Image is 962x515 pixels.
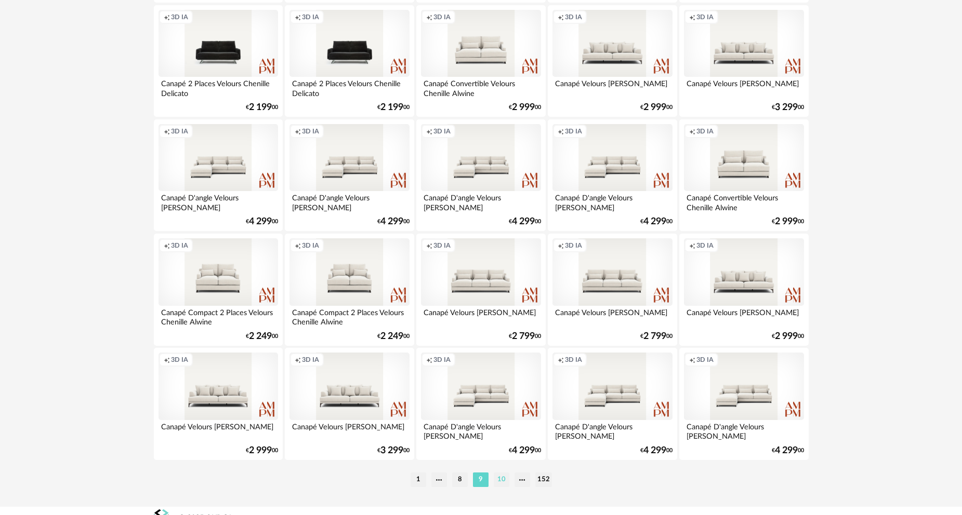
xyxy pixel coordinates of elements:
span: 2 199 [380,104,403,111]
li: 152 [535,472,552,487]
span: Creation icon [426,127,432,135]
span: Creation icon [295,356,301,364]
span: 4 299 [512,218,535,225]
div: € 00 [772,218,804,225]
span: 2 249 [380,333,403,340]
div: € 00 [640,447,673,454]
div: Canapé Velours [PERSON_NAME] [289,420,409,441]
a: Creation icon 3D IA Canapé Velours [PERSON_NAME] €2 99900 [548,5,677,117]
div: Canapé Velours [PERSON_NAME] [552,306,672,327]
span: 3 299 [380,447,403,454]
a: Creation icon 3D IA Canapé Velours [PERSON_NAME] €2 79900 [416,234,545,346]
a: Creation icon 3D IA Canapé D'angle Velours [PERSON_NAME] €4 29900 [154,119,283,232]
span: 4 299 [643,447,666,454]
span: Creation icon [164,13,170,21]
div: Canapé D'angle Velours [PERSON_NAME] [421,420,541,441]
a: Creation icon 3D IA Canapé Compact 2 Places Velours Chenille Alwine €2 24900 [154,234,283,346]
span: 3D IA [302,356,319,364]
a: Creation icon 3D IA Canapé D'angle Velours [PERSON_NAME] €4 29900 [416,119,545,232]
div: € 00 [377,333,410,340]
div: € 00 [246,333,278,340]
div: Canapé Compact 2 Places Velours Chenille Alwine [289,306,409,327]
div: € 00 [246,104,278,111]
div: € 00 [640,104,673,111]
span: Creation icon [558,356,564,364]
div: Canapé D'angle Velours [PERSON_NAME] [421,191,541,212]
a: Creation icon 3D IA Canapé 2 Places Velours Chenille Delicato €2 19900 [285,5,414,117]
span: Creation icon [558,127,564,135]
span: Creation icon [426,241,432,250]
div: Canapé D'angle Velours [PERSON_NAME] [289,191,409,212]
span: Creation icon [164,356,170,364]
a: Creation icon 3D IA Canapé Velours [PERSON_NAME] €3 29900 [679,5,808,117]
span: 3D IA [302,127,319,135]
span: Creation icon [689,13,695,21]
a: Creation icon 3D IA Canapé 2 Places Velours Chenille Delicato €2 19900 [154,5,283,117]
span: Creation icon [689,241,695,250]
span: 2 999 [249,447,272,454]
li: 10 [494,472,509,487]
a: Creation icon 3D IA Canapé Compact 2 Places Velours Chenille Alwine €2 24900 [285,234,414,346]
span: 3D IA [171,13,188,21]
span: 2 999 [512,104,535,111]
span: 4 299 [249,218,272,225]
span: 2 999 [775,218,798,225]
div: Canapé Convertible Velours Chenille Alwine [684,191,803,212]
div: Canapé D'angle Velours [PERSON_NAME] [684,420,803,441]
a: Creation icon 3D IA Canapé D'angle Velours [PERSON_NAME] €4 29900 [679,348,808,460]
div: Canapé Velours [PERSON_NAME] [159,420,278,441]
span: Creation icon [426,356,432,364]
div: Canapé Velours [PERSON_NAME] [684,306,803,327]
div: € 00 [246,447,278,454]
li: 9 [473,472,489,487]
span: 3D IA [565,356,582,364]
a: Creation icon 3D IA Canapé D'angle Velours [PERSON_NAME] €4 29900 [548,119,677,232]
span: Creation icon [426,13,432,21]
span: 2 999 [643,104,666,111]
span: 3D IA [696,127,714,135]
span: Creation icon [164,127,170,135]
div: € 00 [509,447,541,454]
div: € 00 [377,447,410,454]
span: 2 249 [249,333,272,340]
a: Creation icon 3D IA Canapé D'angle Velours [PERSON_NAME] €4 29900 [416,348,545,460]
a: Creation icon 3D IA Canapé Convertible Velours Chenille Alwine €2 99900 [416,5,545,117]
span: 3D IA [565,13,582,21]
div: € 00 [246,218,278,225]
span: 2 799 [512,333,535,340]
li: 8 [452,472,468,487]
span: 4 299 [775,447,798,454]
span: 4 299 [643,218,666,225]
a: Creation icon 3D IA Canapé D'angle Velours [PERSON_NAME] €4 29900 [285,119,414,232]
a: Creation icon 3D IA Canapé Convertible Velours Chenille Alwine €2 99900 [679,119,808,232]
span: Creation icon [295,127,301,135]
span: 3D IA [433,127,451,135]
span: 4 299 [512,447,535,454]
span: 2 999 [775,333,798,340]
span: 3 299 [775,104,798,111]
span: 3D IA [171,127,188,135]
div: Canapé Velours [PERSON_NAME] [552,77,672,98]
div: € 00 [377,218,410,225]
span: 3D IA [433,356,451,364]
a: Creation icon 3D IA Canapé Velours [PERSON_NAME] €2 99900 [679,234,808,346]
span: 3D IA [171,356,188,364]
span: Creation icon [295,241,301,250]
div: Canapé D'angle Velours [PERSON_NAME] [552,420,672,441]
span: 3D IA [565,127,582,135]
span: Creation icon [164,241,170,250]
div: Canapé D'angle Velours [PERSON_NAME] [552,191,672,212]
span: Creation icon [689,127,695,135]
div: Canapé Velours [PERSON_NAME] [421,306,541,327]
div: Canapé Convertible Velours Chenille Alwine [421,77,541,98]
div: € 00 [377,104,410,111]
div: € 00 [772,333,804,340]
div: Canapé 2 Places Velours Chenille Delicato [159,77,278,98]
span: 3D IA [696,13,714,21]
span: Creation icon [558,241,564,250]
span: 3D IA [696,356,714,364]
div: € 00 [509,333,541,340]
a: Creation icon 3D IA Canapé D'angle Velours [PERSON_NAME] €4 29900 [548,348,677,460]
div: Canapé D'angle Velours [PERSON_NAME] [159,191,278,212]
div: € 00 [509,218,541,225]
